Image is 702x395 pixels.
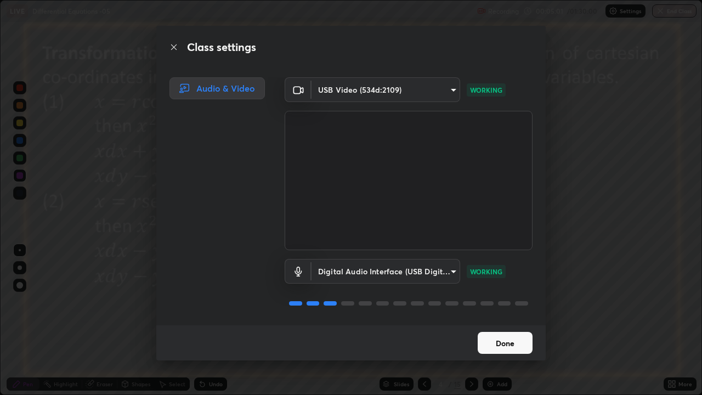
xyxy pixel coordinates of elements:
p: WORKING [470,267,502,276]
button: Done [478,332,533,354]
div: USB Video (534d:2109) [312,259,460,284]
h2: Class settings [187,39,256,55]
div: USB Video (534d:2109) [312,77,460,102]
div: Audio & Video [169,77,265,99]
p: WORKING [470,85,502,95]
